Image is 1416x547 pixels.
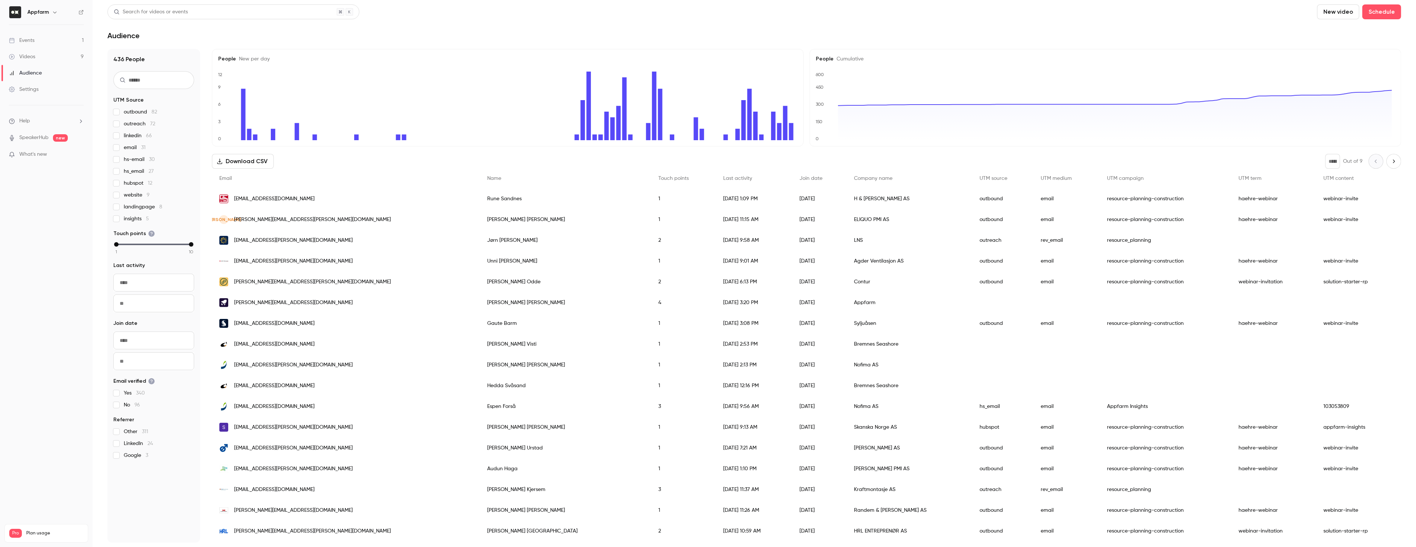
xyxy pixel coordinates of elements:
[124,168,154,175] span: hs_email
[19,151,47,158] span: What's new
[716,230,792,251] div: [DATE] 9:58 AM
[1343,158,1363,165] p: Out of 9
[1316,458,1401,479] div: webinar-invite
[716,521,792,541] div: [DATE] 10:59 AM
[124,120,155,128] span: outreach
[218,72,222,77] text: 12
[219,506,228,515] img: hybra.no
[1316,209,1401,230] div: webinar-invite
[134,402,140,408] span: 96
[53,134,68,142] span: new
[651,251,716,271] div: 1
[19,134,49,142] a: SpeakerHub
[212,154,274,169] button: Download CSV
[1100,251,1231,271] div: resource-planning-construction
[124,440,153,447] span: LinkedIn
[219,360,228,369] img: nofima.no
[1323,176,1354,181] span: UTM content
[716,188,792,209] div: [DATE] 1:09 PM
[792,417,847,438] div: [DATE]
[716,313,792,334] div: [DATE] 3:08 PM
[124,401,140,409] span: No
[234,320,315,327] span: [EMAIL_ADDRESS][DOMAIN_NAME]
[234,361,353,369] span: [EMAIL_ADDRESS][PERSON_NAME][DOMAIN_NAME]
[113,320,137,327] span: Join date
[651,230,716,251] div: 2
[847,375,972,396] div: Bremnes Seashore
[972,251,1033,271] div: outbound
[723,176,752,181] span: Last activity
[651,313,716,334] div: 1
[792,438,847,458] div: [DATE]
[847,479,972,500] div: Kraftmontasje AS
[651,375,716,396] div: 1
[1034,251,1100,271] div: email
[815,119,822,124] text: 150
[146,453,148,458] span: 3
[218,102,221,107] text: 6
[1100,209,1231,230] div: resource-planning-construction
[716,271,792,292] div: [DATE] 6:13 PM
[792,271,847,292] div: [DATE]
[113,332,194,349] input: From
[142,429,148,434] span: 311
[1316,521,1401,541] div: solution-starter-rp
[716,417,792,438] div: [DATE] 9:13 AM
[236,56,270,62] span: New per day
[847,438,972,458] div: [PERSON_NAME] AS
[113,416,134,424] span: Referrer
[113,378,155,385] span: Email verified
[816,55,1395,63] h5: People
[792,251,847,271] div: [DATE]
[234,257,353,265] span: [EMAIL_ADDRESS][PERSON_NAME][DOMAIN_NAME]
[234,507,353,514] span: [PERSON_NAME][EMAIL_ADDRESS][DOMAIN_NAME]
[124,132,152,139] span: linkedin
[480,313,651,334] div: Gaute Barm
[1231,438,1316,458] div: haehre-webinar
[234,486,315,494] span: [EMAIL_ADDRESS][DOMAIN_NAME]
[141,145,146,150] span: 31
[651,438,716,458] div: 1
[716,334,792,355] div: [DATE] 2:53 PM
[972,458,1033,479] div: outbound
[1100,230,1231,251] div: resource_planning
[972,417,1033,438] div: hubspot
[792,396,847,417] div: [DATE]
[792,375,847,396] div: [DATE]
[792,521,847,541] div: [DATE]
[480,417,651,438] div: [PERSON_NAME] [PERSON_NAME]
[480,230,651,251] div: Jørn [PERSON_NAME]
[219,176,232,181] span: Email
[1034,313,1100,334] div: email
[847,500,972,521] div: Randem & [PERSON_NAME] AS
[113,96,144,104] span: UTM Source
[1316,396,1401,417] div: 103053809
[1316,188,1401,209] div: webinar-invite
[219,444,228,452] img: ogrey.no
[234,299,353,307] span: [PERSON_NAME][EMAIL_ADDRESS][DOMAIN_NAME]
[219,527,228,536] img: hrl.no
[1100,313,1231,334] div: resource-planning-construction
[1100,417,1231,438] div: resource-planning-construction
[1041,176,1072,181] span: UTM medium
[1231,209,1316,230] div: haehre-webinar
[716,479,792,500] div: [DATE] 11:37 AM
[854,176,893,181] span: Company name
[124,389,145,397] span: Yes
[480,251,651,271] div: Unni [PERSON_NAME]
[234,382,315,390] span: [EMAIL_ADDRESS][DOMAIN_NAME]
[218,85,221,90] text: 9
[116,248,117,255] span: 1
[234,216,391,224] span: [PERSON_NAME][EMAIL_ADDRESS][PERSON_NAME][DOMAIN_NAME]
[1231,188,1316,209] div: haehre-webinar
[1231,271,1316,292] div: webinar-invitation
[1034,188,1100,209] div: email
[816,102,824,107] text: 300
[26,530,83,536] span: Plan usage
[792,334,847,355] div: [DATE]
[972,521,1033,541] div: outbound
[1034,438,1100,458] div: email
[651,396,716,417] div: 3
[189,248,193,255] span: 10
[792,188,847,209] div: [DATE]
